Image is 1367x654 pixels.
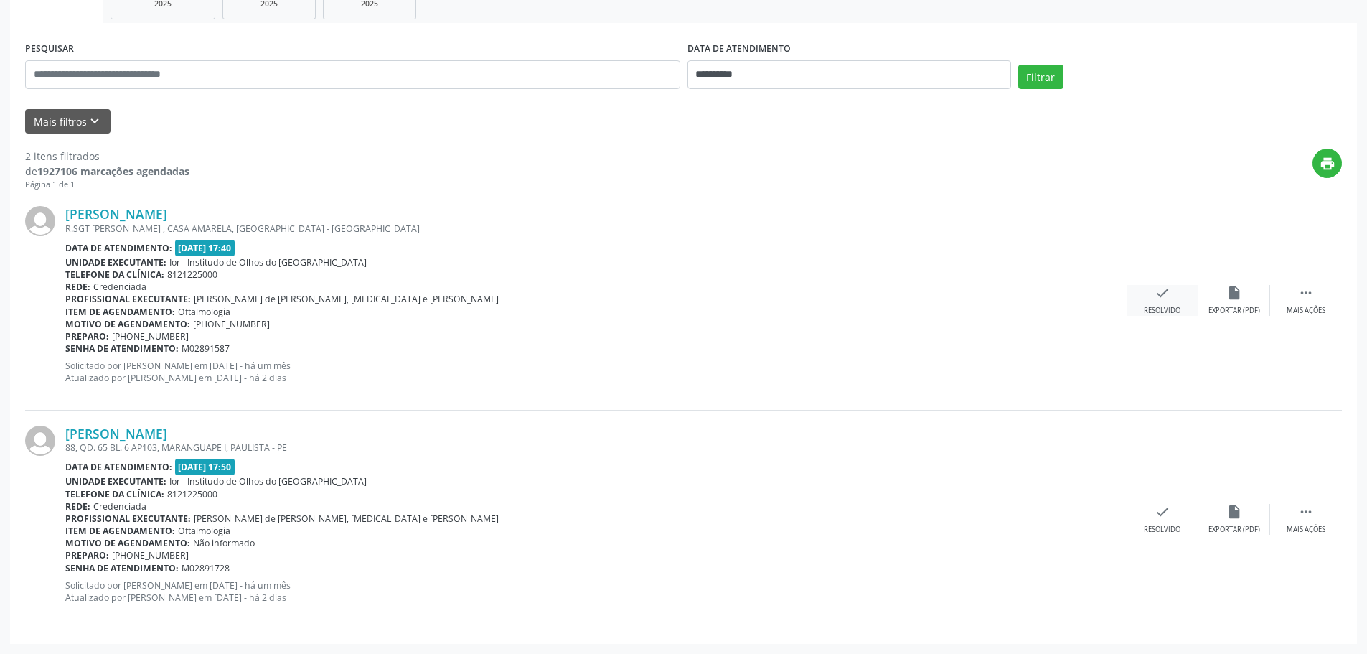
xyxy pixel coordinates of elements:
div: Resolvido [1144,306,1180,316]
p: Solicitado por [PERSON_NAME] em [DATE] - há um mês Atualizado por [PERSON_NAME] em [DATE] - há 2 ... [65,360,1127,384]
span: [DATE] 17:40 [175,240,235,256]
div: Mais ações [1287,525,1325,535]
div: Resolvido [1144,525,1180,535]
span: 8121225000 [167,488,217,500]
label: PESQUISAR [25,38,74,60]
span: M02891587 [182,342,230,355]
div: 88, QD. 65 BL. 6 AP103, MARANGUAPE I, PAULISTA - PE [65,442,1127,454]
i:  [1298,504,1314,520]
button: print [1312,149,1342,178]
b: Unidade executante: [65,475,166,487]
i: check [1155,504,1170,520]
span: Ior - Institudo de Olhos do [GEOGRAPHIC_DATA] [169,256,367,268]
b: Preparo: [65,549,109,561]
span: [PERSON_NAME] de [PERSON_NAME], [MEDICAL_DATA] e [PERSON_NAME] [194,513,499,525]
b: Unidade executante: [65,256,166,268]
div: Exportar (PDF) [1208,306,1260,316]
div: Exportar (PDF) [1208,525,1260,535]
b: Preparo: [65,330,109,342]
span: [PHONE_NUMBER] [193,318,270,330]
div: Página 1 de 1 [25,179,189,191]
p: Solicitado por [PERSON_NAME] em [DATE] - há um mês Atualizado por [PERSON_NAME] em [DATE] - há 2 ... [65,579,1127,604]
span: [PHONE_NUMBER] [112,330,189,342]
div: de [25,164,189,179]
span: Oftalmologia [178,306,230,318]
a: [PERSON_NAME] [65,426,167,442]
span: Credenciada [93,500,146,513]
b: Senha de atendimento: [65,562,179,574]
b: Telefone da clínica: [65,488,164,500]
i: check [1155,285,1170,301]
span: [DATE] 17:50 [175,459,235,475]
span: Credenciada [93,281,146,293]
span: [PERSON_NAME] de [PERSON_NAME], [MEDICAL_DATA] e [PERSON_NAME] [194,293,499,305]
i: insert_drive_file [1226,504,1242,520]
b: Rede: [65,500,90,513]
b: Data de atendimento: [65,242,172,254]
strong: 1927106 marcações agendadas [37,164,189,178]
b: Data de atendimento: [65,461,172,473]
span: Não informado [193,537,255,549]
div: R.SGT [PERSON_NAME] , CASA AMARELA, [GEOGRAPHIC_DATA] - [GEOGRAPHIC_DATA] [65,223,1127,235]
button: Mais filtroskeyboard_arrow_down [25,109,111,134]
label: DATA DE ATENDIMENTO [687,38,791,60]
span: M02891728 [182,562,230,574]
span: [PHONE_NUMBER] [112,549,189,561]
span: Ior - Institudo de Olhos do [GEOGRAPHIC_DATA] [169,475,367,487]
i:  [1298,285,1314,301]
b: Senha de atendimento: [65,342,179,355]
button: Filtrar [1018,65,1063,89]
i: insert_drive_file [1226,285,1242,301]
div: 2 itens filtrados [25,149,189,164]
div: Mais ações [1287,306,1325,316]
span: Oftalmologia [178,525,230,537]
b: Motivo de agendamento: [65,537,190,549]
b: Profissional executante: [65,293,191,305]
b: Rede: [65,281,90,293]
span: 8121225000 [167,268,217,281]
b: Item de agendamento: [65,525,175,537]
i: print [1320,156,1335,172]
a: [PERSON_NAME] [65,206,167,222]
b: Item de agendamento: [65,306,175,318]
img: img [25,206,55,236]
img: img [25,426,55,456]
b: Motivo de agendamento: [65,318,190,330]
b: Telefone da clínica: [65,268,164,281]
b: Profissional executante: [65,513,191,525]
i: keyboard_arrow_down [87,113,103,129]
